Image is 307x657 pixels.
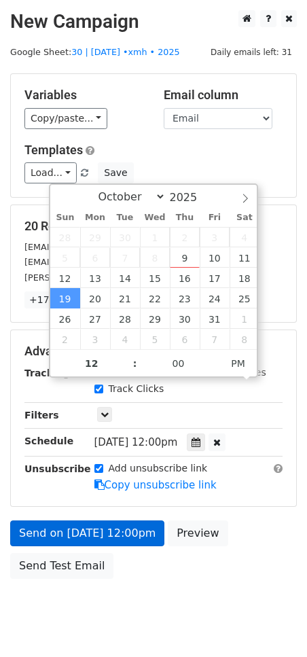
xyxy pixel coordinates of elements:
strong: Schedule [24,436,73,446]
a: +17 more [24,291,82,308]
strong: Unsubscribe [24,463,91,474]
span: [DATE] 12:00pm [94,436,178,448]
strong: Tracking [24,368,70,378]
span: October 22, 2025 [140,288,170,308]
span: October 1, 2025 [140,227,170,247]
span: October 3, 2025 [200,227,230,247]
span: October 4, 2025 [230,227,259,247]
span: October 28, 2025 [110,308,140,329]
span: Sat [230,213,259,222]
span: November 3, 2025 [80,329,110,349]
a: Load... [24,162,77,183]
small: Google Sheet: [10,47,180,57]
small: [EMAIL_ADDRESS][DOMAIN_NAME] [24,257,176,267]
span: October 31, 2025 [200,308,230,329]
label: UTM Codes [213,366,266,380]
input: Year [166,191,215,204]
span: October 26, 2025 [50,308,80,329]
span: October 9, 2025 [170,247,200,268]
h5: 20 Recipients [24,219,283,234]
span: September 28, 2025 [50,227,80,247]
span: November 1, 2025 [230,308,259,329]
span: October 16, 2025 [170,268,200,288]
span: November 5, 2025 [140,329,170,349]
span: October 15, 2025 [140,268,170,288]
span: October 12, 2025 [50,268,80,288]
span: Mon [80,213,110,222]
button: Save [98,162,133,183]
span: October 6, 2025 [80,247,110,268]
span: Tue [110,213,140,222]
span: Thu [170,213,200,222]
span: November 6, 2025 [170,329,200,349]
span: November 7, 2025 [200,329,230,349]
iframe: Chat Widget [239,592,307,657]
small: [PERSON_NAME][EMAIL_ADDRESS][DOMAIN_NAME] [24,272,248,283]
span: October 30, 2025 [170,308,200,329]
span: October 24, 2025 [200,288,230,308]
label: Track Clicks [109,382,164,396]
span: October 27, 2025 [80,308,110,329]
span: October 13, 2025 [80,268,110,288]
strong: Filters [24,410,59,421]
a: Templates [24,143,83,157]
span: November 2, 2025 [50,329,80,349]
span: November 4, 2025 [110,329,140,349]
a: Copy unsubscribe link [94,479,217,491]
span: Daily emails left: 31 [206,45,297,60]
span: October 21, 2025 [110,288,140,308]
span: Sun [50,213,80,222]
span: Wed [140,213,170,222]
span: September 29, 2025 [80,227,110,247]
a: Copy/paste... [24,108,107,129]
small: [EMAIL_ADDRESS][DOMAIN_NAME] [24,242,176,252]
span: October 25, 2025 [230,288,259,308]
h2: New Campaign [10,10,297,33]
input: Hour [50,350,133,377]
a: Send on [DATE] 12:00pm [10,520,164,546]
span: October 8, 2025 [140,247,170,268]
span: October 5, 2025 [50,247,80,268]
span: October 10, 2025 [200,247,230,268]
span: October 2, 2025 [170,227,200,247]
span: October 29, 2025 [140,308,170,329]
span: October 11, 2025 [230,247,259,268]
a: Preview [168,520,228,546]
span: November 8, 2025 [230,329,259,349]
h5: Variables [24,88,143,103]
a: Daily emails left: 31 [206,47,297,57]
span: October 14, 2025 [110,268,140,288]
span: October 18, 2025 [230,268,259,288]
span: October 17, 2025 [200,268,230,288]
span: October 19, 2025 [50,288,80,308]
h5: Advanced [24,344,283,359]
span: : [133,350,137,377]
a: Send Test Email [10,553,113,579]
span: October 23, 2025 [170,288,200,308]
span: Click to toggle [219,350,257,377]
input: Minute [137,350,220,377]
span: October 20, 2025 [80,288,110,308]
span: Fri [200,213,230,222]
h5: Email column [164,88,283,103]
span: September 30, 2025 [110,227,140,247]
a: 30 | [DATE] •xmh • 2025 [71,47,179,57]
label: Add unsubscribe link [109,461,208,476]
span: October 7, 2025 [110,247,140,268]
